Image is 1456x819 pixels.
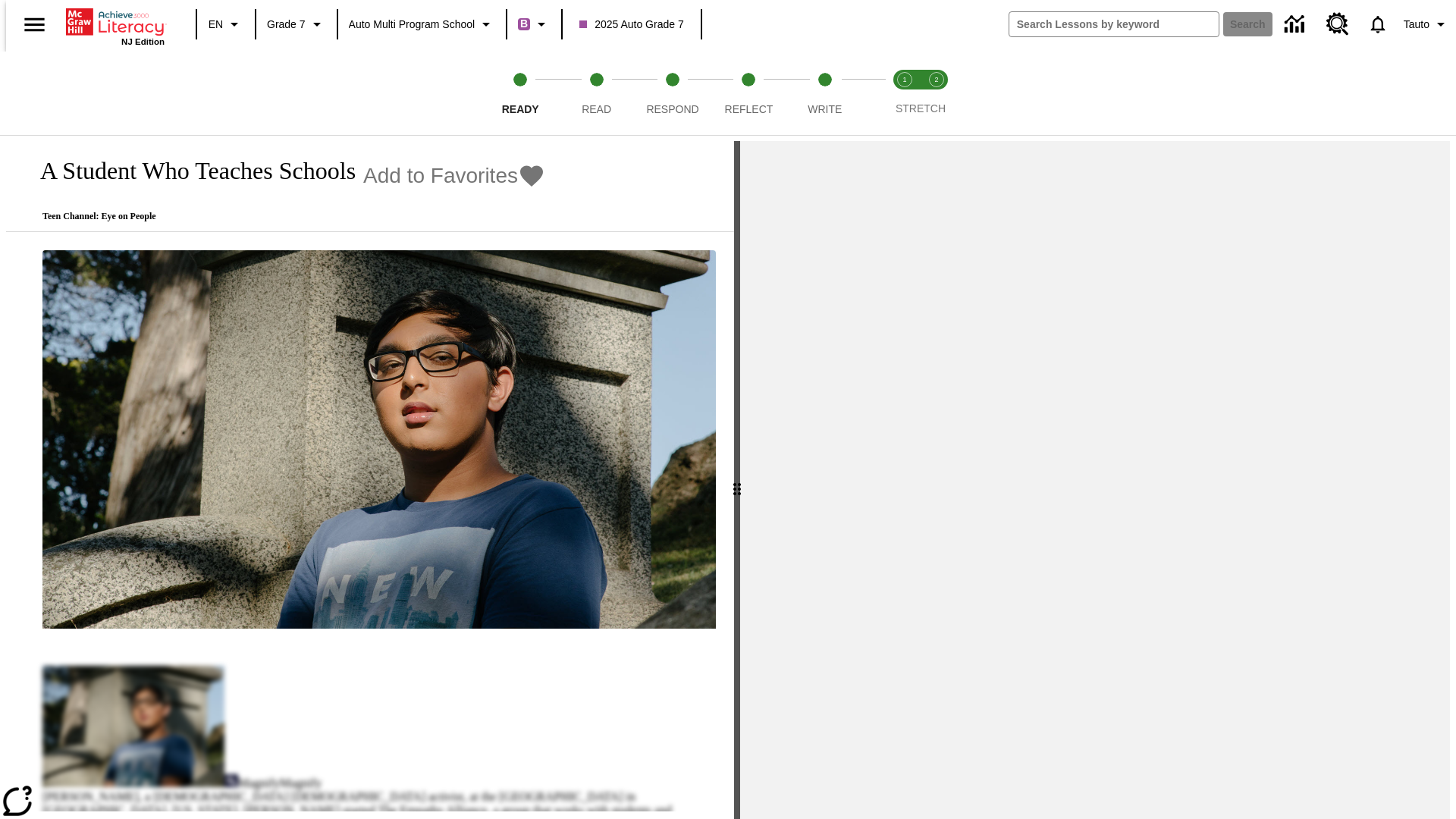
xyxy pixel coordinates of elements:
[629,52,717,135] button: Respond step 3 of 5
[42,250,716,629] img: A teenager is outside sitting near a large headstone in a cemetery.
[363,162,545,189] button: Add to Favorites - A Student Who Teaches Schools
[582,103,611,115] span: Read
[734,141,740,819] div: Press Enter or Spacebar and then press right and left arrow keys to move the slider
[915,52,959,135] button: Stretch Respond step 2 of 2
[209,17,223,33] span: EN
[476,52,564,135] button: Ready step 1 of 5
[12,2,57,47] button: Open side menu
[66,5,165,46] div: Home
[6,141,734,811] div: reading
[740,141,1450,819] div: activity
[202,11,250,38] button: Language: EN, Select a language
[552,52,640,135] button: Read step 2 of 5
[343,11,502,38] button: School: Auto Multi program School, Select your school
[349,17,475,33] span: Auto Multi program School
[1009,12,1219,36] input: search field
[24,157,356,185] h1: A Student Who Teaches Schools
[704,52,792,135] button: Reflect step 4 of 5
[1317,4,1358,45] a: Resource Center, Will open in new tab
[781,52,869,135] button: Write step 5 of 5
[1404,17,1429,33] span: Tauto
[808,103,842,115] span: Write
[883,52,927,135] button: Stretch Read step 1 of 2
[24,211,545,222] p: Teen Channel: Eye on People
[579,17,684,33] span: 2025 Auto Grade 7
[896,102,946,115] span: STRETCH
[121,37,165,46] span: NJ Edition
[512,11,557,38] button: Boost Class color is purple. Change class color
[520,14,528,33] span: B
[261,11,332,38] button: Grade: Grade 7, Select a grade
[902,76,906,83] text: 1
[502,103,539,115] span: Ready
[725,103,773,115] span: Reflect
[363,164,518,188] span: Add to Favorites
[934,76,938,83] text: 2
[646,103,698,115] span: Respond
[267,17,306,33] span: Grade 7
[1358,5,1398,44] a: Notifications
[1398,11,1456,38] button: Profile/Settings
[1276,4,1317,45] a: Data Center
